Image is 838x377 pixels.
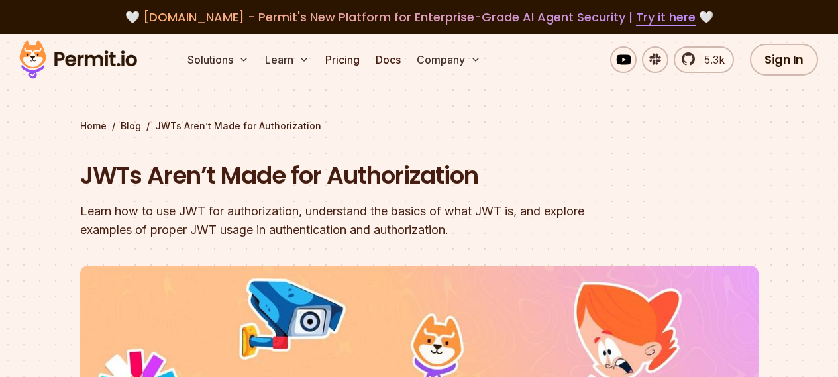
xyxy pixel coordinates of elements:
[121,119,141,133] a: Blog
[370,46,406,73] a: Docs
[320,46,365,73] a: Pricing
[80,159,589,192] h1: JWTs Aren’t Made for Authorization
[750,44,818,76] a: Sign In
[636,9,696,26] a: Try it here
[13,37,143,82] img: Permit logo
[182,46,254,73] button: Solutions
[674,46,734,73] a: 5.3k
[80,119,759,133] div: / /
[32,8,806,27] div: 🤍 🤍
[411,46,486,73] button: Company
[80,202,589,239] div: Learn how to use JWT for authorization, understand the basics of what JWT is, and explore example...
[143,9,696,25] span: [DOMAIN_NAME] - Permit's New Platform for Enterprise-Grade AI Agent Security |
[696,52,725,68] span: 5.3k
[260,46,315,73] button: Learn
[80,119,107,133] a: Home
